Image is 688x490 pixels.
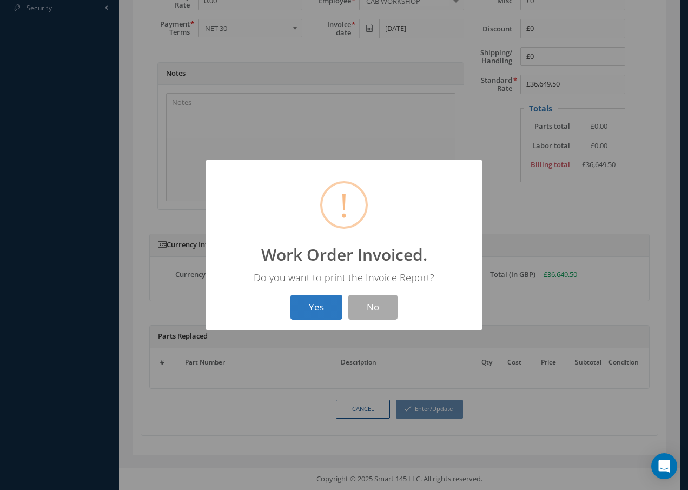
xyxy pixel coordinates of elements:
button: No [348,295,398,320]
h2: Work Order Invoiced. [261,245,427,264]
div: Open Intercom Messenger [651,453,677,479]
button: Yes [290,295,342,320]
span: ! [340,183,348,227]
div: Do you want to print the Invoice Report? [216,271,472,284]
